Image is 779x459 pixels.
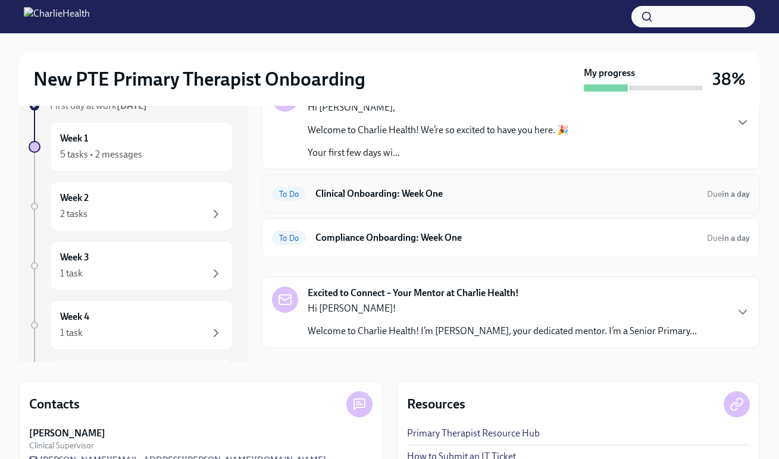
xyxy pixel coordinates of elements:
[29,300,233,350] a: Week 41 task
[315,187,697,200] h6: Clinical Onboarding: Week One
[60,251,89,264] h6: Week 3
[272,190,306,199] span: To Do
[24,7,90,26] img: CharlieHealth
[60,310,89,323] h6: Week 4
[308,124,569,137] p: Welcome to Charlie Health! We’re so excited to have you here. 🎉
[315,231,697,244] h6: Compliance Onboarding: Week One
[308,302,697,315] p: Hi [PERSON_NAME]!
[407,395,465,413] h4: Resources
[272,234,306,243] span: To Do
[407,427,540,440] a: Primary Therapist Resource Hub
[308,146,569,159] p: Your first few days wi...
[707,189,750,199] span: Due
[60,191,89,205] h6: Week 2
[308,287,519,300] strong: Excited to Connect – Your Mentor at Charlie Health!
[707,232,750,244] span: August 23rd, 2025 10:00
[60,267,83,280] div: 1 task
[33,67,365,91] h2: New PTE Primary Therapist Onboarding
[29,440,94,451] span: Clinical Supervisor
[272,228,750,247] a: To DoCompliance Onboarding: Week OneDuein a day
[308,101,569,114] p: Hi [PERSON_NAME],
[722,233,750,243] strong: in a day
[272,184,750,203] a: To DoClinical Onboarding: Week OneDuein a day
[29,99,233,112] a: First day at work[DATE]
[60,132,88,145] h6: Week 1
[712,68,746,90] h3: 38%
[60,326,83,339] div: 1 task
[60,148,142,161] div: 5 tasks • 2 messages
[29,181,233,231] a: Week 22 tasks
[722,189,750,199] strong: in a day
[29,395,80,413] h4: Contacts
[29,427,105,440] strong: [PERSON_NAME]
[308,325,697,338] p: Welcome to Charlie Health! I’m [PERSON_NAME], your dedicated mentor. I’m a Senior Primary...
[29,241,233,291] a: Week 31 task
[60,208,87,221] div: 2 tasks
[707,188,750,200] span: August 23rd, 2025 10:00
[29,122,233,172] a: Week 15 tasks • 2 messages
[707,233,750,243] span: Due
[584,67,635,80] strong: My progress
